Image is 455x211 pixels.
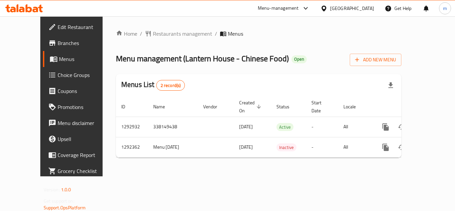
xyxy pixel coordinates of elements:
div: Total records count [156,80,185,91]
span: Coverage Report [58,151,111,159]
div: Export file [383,77,399,93]
button: more [378,119,394,135]
td: Menu [DATE] [148,137,198,157]
td: All [338,137,372,157]
li: / [215,30,217,38]
span: Open [291,56,307,62]
div: [GEOGRAPHIC_DATA] [330,5,374,12]
a: Promotions [43,99,116,115]
a: Branches [43,35,116,51]
span: Promotions [58,103,111,111]
a: Menus [43,51,116,67]
span: Version: [44,185,60,194]
span: Menus [59,55,111,63]
span: Name [153,103,174,111]
span: Active [276,123,293,131]
button: more [378,139,394,155]
span: Created On [239,99,263,115]
h2: Menus List [121,80,185,91]
span: ID [121,103,134,111]
td: - [306,137,338,157]
td: 1292932 [116,117,148,137]
a: Grocery Checklist [43,163,116,179]
nav: breadcrumb [116,30,401,38]
span: 1.0.0 [61,185,71,194]
a: Home [116,30,137,38]
span: Branches [58,39,111,47]
a: Coverage Report [43,147,116,163]
div: Open [291,55,307,63]
span: Menus [228,30,243,38]
span: Grocery Checklist [58,167,111,175]
table: enhanced table [116,97,447,158]
span: Add New Menu [355,56,396,64]
div: Inactive [276,143,296,151]
span: Edit Restaurant [58,23,111,31]
span: [DATE] [239,143,253,151]
span: Menu management ( Lantern House - Chinese Food ) [116,51,289,66]
span: Status [276,103,298,111]
li: / [140,30,142,38]
button: Change Status [394,119,410,135]
span: [DATE] [239,122,253,131]
a: Choice Groups [43,67,116,83]
span: Start Date [311,99,330,115]
div: Menu-management [258,4,299,12]
span: 2 record(s) [157,82,185,89]
a: Upsell [43,131,116,147]
span: Choice Groups [58,71,111,79]
a: Menu disclaimer [43,115,116,131]
span: Coupons [58,87,111,95]
span: Inactive [276,144,296,151]
th: Actions [372,97,447,117]
td: 1292362 [116,137,148,157]
span: Vendor [203,103,226,111]
a: Restaurants management [145,30,212,38]
a: Edit Restaurant [43,19,116,35]
td: All [338,117,372,137]
span: Locale [343,103,364,111]
a: Coupons [43,83,116,99]
span: Menu disclaimer [58,119,111,127]
span: Restaurants management [153,30,212,38]
td: - [306,117,338,137]
span: m [443,5,447,12]
span: Upsell [58,135,111,143]
td: 338149438 [148,117,198,137]
span: Get support on: [44,197,74,205]
button: Add New Menu [350,54,401,66]
button: Change Status [394,139,410,155]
